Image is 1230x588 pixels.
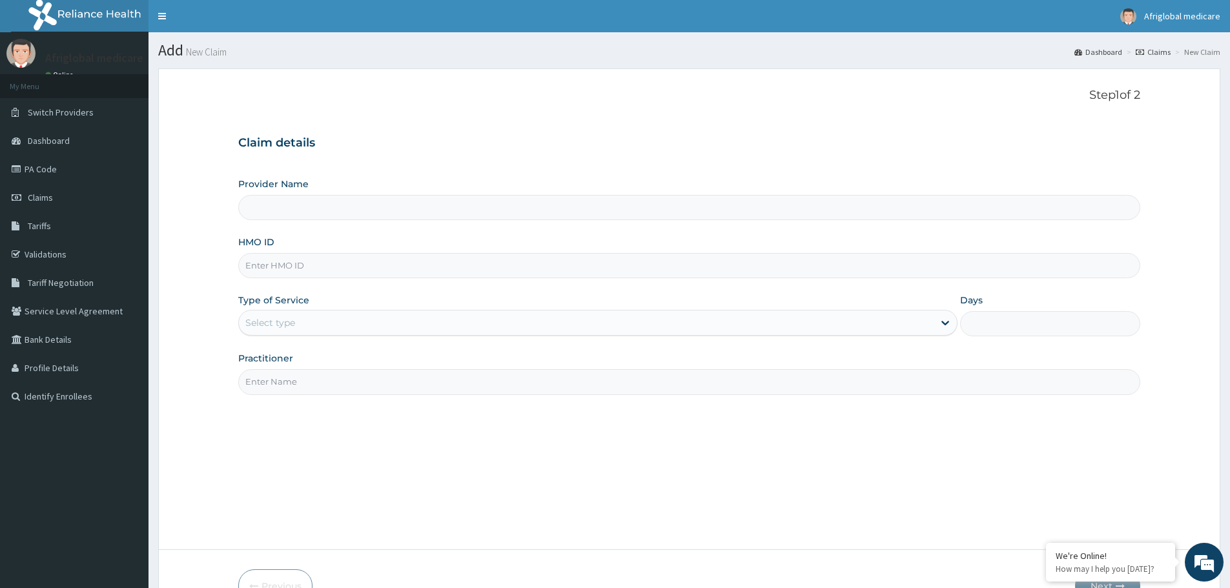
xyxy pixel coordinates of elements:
[245,316,295,329] div: Select type
[28,192,53,203] span: Claims
[238,253,1140,278] input: Enter HMO ID
[158,42,1220,59] h1: Add
[238,177,309,190] label: Provider Name
[1120,8,1136,25] img: User Image
[1172,46,1220,57] li: New Claim
[1056,550,1165,562] div: We're Online!
[28,106,94,118] span: Switch Providers
[183,47,227,57] small: New Claim
[28,220,51,232] span: Tariffs
[238,369,1140,394] input: Enter Name
[1136,46,1171,57] a: Claims
[1144,10,1220,22] span: Afriglobal medicare
[960,294,983,307] label: Days
[238,88,1140,103] p: Step 1 of 2
[28,277,94,289] span: Tariff Negotiation
[1074,46,1122,57] a: Dashboard
[28,135,70,147] span: Dashboard
[238,236,274,248] label: HMO ID
[238,136,1140,150] h3: Claim details
[1056,563,1165,574] p: How may I help you today?
[238,294,309,307] label: Type of Service
[238,352,293,365] label: Practitioner
[45,52,143,64] p: Afriglobal medicare
[45,70,76,79] a: Online
[6,39,36,68] img: User Image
